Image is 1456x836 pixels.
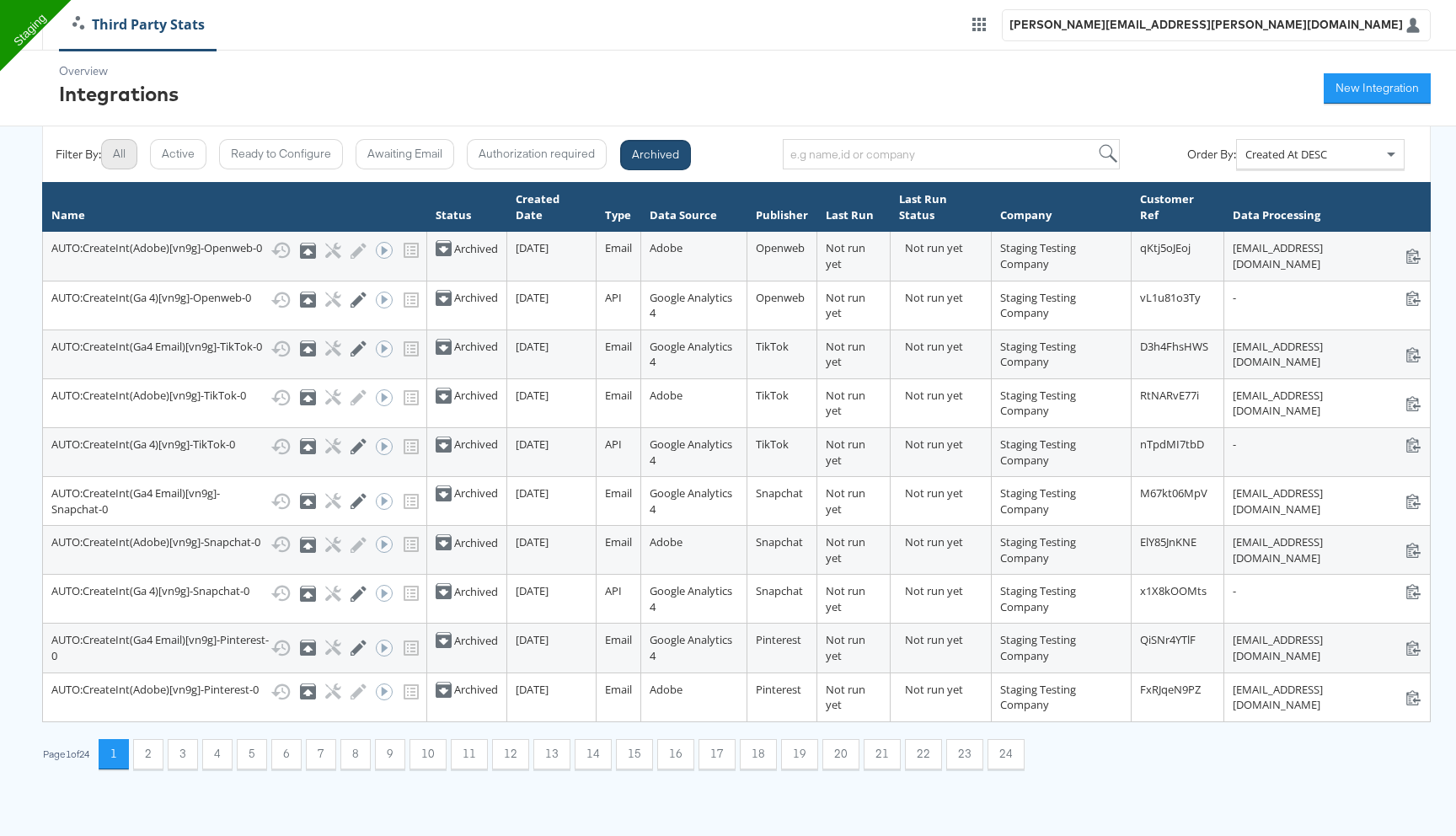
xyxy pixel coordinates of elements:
[356,139,454,169] button: Awaiting Email
[756,583,803,598] span: Snapchat
[699,739,736,769] button: 17
[756,240,805,255] span: Openweb
[99,739,129,769] button: 1
[271,739,302,769] button: 6
[1140,240,1191,255] span: qKtj5oJEoj
[533,739,570,769] button: 13
[747,183,816,232] th: Publisher
[756,682,801,697] span: Pinterest
[375,739,405,769] button: 9
[905,388,982,404] div: Not run yet
[905,632,982,648] div: Not run yet
[454,339,498,355] div: Archived
[826,437,865,468] span: Not run yet
[826,534,865,565] span: Not run yet
[51,682,418,702] div: AUTO:CreateInt(Adobe)[vn9g]-Pinterest-0
[1140,437,1204,452] span: nTpdMI7tbD
[1000,290,1076,321] span: Staging Testing Company
[740,739,777,769] button: 18
[516,632,549,647] span: [DATE]
[516,437,549,452] span: [DATE]
[1245,147,1327,162] span: Created At DESC
[605,534,632,549] span: Email
[60,15,217,35] a: Third Party Stats
[640,183,747,232] th: Data Source
[467,139,607,169] button: Authorization required
[454,682,498,698] div: Archived
[1233,240,1421,271] div: [EMAIL_ADDRESS][DOMAIN_NAME]
[168,739,198,769] button: 3
[605,632,632,647] span: Email
[454,535,498,551] div: Archived
[756,485,803,501] span: Snapchat
[905,437,982,453] div: Not run yet
[605,339,632,354] span: Email
[1000,682,1076,713] span: Staging Testing Company
[516,388,549,403] span: [DATE]
[1000,437,1076,468] span: Staging Testing Company
[650,632,732,663] span: Google Analytics 4
[1233,437,1421,453] div: -
[340,739,371,769] button: 8
[1187,147,1236,163] div: Order By:
[1000,240,1076,271] span: Staging Testing Company
[56,147,101,163] div: Filter By:
[650,388,682,403] span: Adobe
[150,139,206,169] button: Active
[454,290,498,306] div: Archived
[516,240,549,255] span: [DATE]
[605,583,622,598] span: API
[51,388,418,408] div: AUTO:CreateInt(Adobe)[vn9g]-TikTok-0
[1132,183,1224,232] th: Customer Ref
[59,63,179,79] div: Overview
[516,290,549,305] span: [DATE]
[826,339,865,370] span: Not run yet
[1223,183,1430,232] th: Data Processing
[822,739,859,769] button: 20
[650,534,682,549] span: Adobe
[1140,682,1201,697] span: FxRJqeN9PZ
[492,739,529,769] button: 12
[816,183,891,232] th: Last Run
[605,485,632,501] span: Email
[516,485,549,501] span: [DATE]
[451,739,488,769] button: 11
[59,79,179,108] div: Integrations
[51,534,418,555] div: AUTO:CreateInt(Adobe)[vn9g]-Snapchat-0
[1140,485,1207,501] span: M67kt06MpV
[988,739,1025,769] button: 24
[826,632,865,663] span: Not run yet
[1233,534,1421,565] div: [EMAIL_ADDRESS][DOMAIN_NAME]
[905,739,942,769] button: 22
[1000,339,1076,370] span: Staging Testing Company
[42,748,90,760] div: Page 1 of 24
[1000,388,1076,419] span: Staging Testing Company
[1233,632,1421,663] div: [EMAIL_ADDRESS][DOMAIN_NAME]
[51,290,418,310] div: AUTO:CreateInt(Ga 4)[vn9g]-Openweb-0
[756,632,801,647] span: Pinterest
[202,739,233,769] button: 4
[51,485,418,517] div: AUTO:CreateInt(Ga4 Email)[vn9g]-Snapchat-0
[454,437,498,453] div: Archived
[43,183,427,232] th: Name
[1140,388,1199,403] span: RtNARvE77i
[605,682,632,697] span: Email
[1000,583,1076,614] span: Staging Testing Company
[781,739,818,769] button: 19
[1000,632,1076,663] span: Staging Testing Company
[1140,632,1196,647] span: QiSNr4YTlF
[905,534,982,550] div: Not run yet
[237,739,267,769] button: 5
[826,240,865,271] span: Not run yet
[1233,682,1421,713] div: [EMAIL_ADDRESS][DOMAIN_NAME]
[1140,534,1196,549] span: ElY85JnKNE
[454,633,498,649] div: Archived
[51,632,418,663] div: AUTO:CreateInt(Ga4 Email)[vn9g]-Pinterest-0
[756,388,789,403] span: TikTok
[657,739,694,769] button: 16
[133,739,163,769] button: 2
[1324,73,1431,104] button: New Integration
[506,183,596,232] th: Created Date
[650,485,732,517] span: Google Analytics 4
[650,339,732,370] span: Google Analytics 4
